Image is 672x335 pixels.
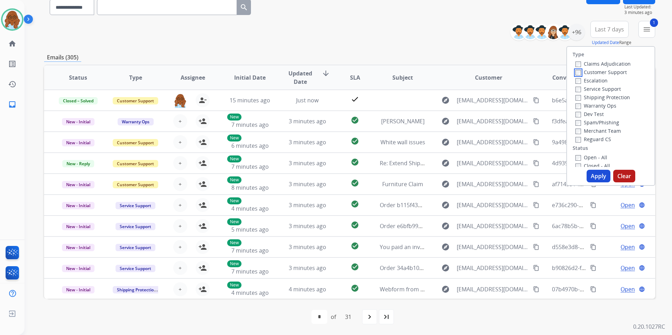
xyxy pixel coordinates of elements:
[173,93,187,108] img: agent-avatar
[639,244,645,250] mat-icon: language
[231,205,269,212] span: 4 minutes ago
[533,244,539,250] mat-icon: content_copy
[62,244,94,251] span: New - Initial
[575,129,581,134] input: Merchant Team
[178,222,182,230] span: +
[575,69,627,75] label: Customer Support
[198,243,207,251] mat-icon: person_add
[231,247,269,254] span: 7 minutes ago
[351,137,359,145] mat-icon: check_circle
[178,159,182,167] span: +
[62,223,94,230] span: New - Initial
[457,117,529,125] span: [EMAIL_ADDRESS][DOMAIN_NAME]
[639,202,645,208] mat-icon: language
[227,134,241,141] p: New
[590,286,596,292] mat-icon: content_copy
[643,25,651,34] mat-icon: menu
[289,264,326,272] span: 3 minutes ago
[227,114,241,121] p: New
[113,181,158,188] span: Customer Support
[198,201,207,209] mat-icon: person_add
[575,86,621,92] label: Service Support
[351,263,359,271] mat-icon: check_circle
[552,180,653,188] span: af714351-f2b6-4b23-89cf-1147bcff4ce1
[575,155,581,161] input: Open - All
[441,222,450,230] mat-icon: explore
[633,322,665,331] p: 0.20.1027RC
[552,285,660,293] span: 07b4970b-ea7c-4755-97c0-a51851023a77
[457,243,529,251] span: [EMAIL_ADDRESS][DOMAIN_NAME]
[441,264,450,272] mat-icon: explore
[8,80,16,88] mat-icon: history
[621,285,635,293] span: Open
[380,159,498,167] span: Re: Extend Shipping Protection Confirmation
[231,184,269,191] span: 8 minutes ago
[113,286,161,293] span: Shipping Protection
[380,138,425,146] span: White wall issues
[289,222,326,230] span: 3 minutes ago
[115,265,155,272] span: Service Support
[575,136,611,143] label: Reguard CS
[178,264,182,272] span: +
[441,96,450,104] mat-icon: explore
[533,160,539,166] mat-icon: content_copy
[575,111,604,117] label: Dev Test
[380,285,538,293] span: Webform from [EMAIL_ADDRESS][DOMAIN_NAME] on [DATE]
[457,159,529,167] span: [EMAIL_ADDRESS][DOMAIN_NAME]
[351,95,359,103] mat-icon: check
[568,24,585,41] div: +96
[592,40,619,45] button: Updated Date
[441,201,450,209] mat-icon: explore
[595,28,624,31] span: Last 7 days
[575,61,581,67] input: Claims Adjudication
[178,243,182,251] span: +
[178,180,182,188] span: +
[639,265,645,271] mat-icon: language
[621,264,635,272] span: Open
[587,170,610,182] button: Apply
[575,112,581,117] input: Dev Test
[115,244,155,251] span: Service Support
[227,197,241,204] p: New
[533,139,539,145] mat-icon: content_copy
[590,244,596,250] mat-icon: content_copy
[441,243,450,251] mat-icon: explore
[289,138,326,146] span: 3 minutes ago
[575,94,630,101] label: Shipping Protection
[533,118,539,124] mat-icon: content_copy
[227,239,241,246] p: New
[227,282,241,289] p: New
[115,223,155,230] span: Service Support
[592,39,631,45] span: Range
[231,268,269,275] span: 7 minutes ago
[533,181,539,187] mat-icon: content_copy
[62,160,94,167] span: New - Reply
[533,265,539,271] mat-icon: content_copy
[552,243,657,251] span: d558e3d8-761f-44aa-954d-db7f76ce10fb
[392,73,413,82] span: Subject
[350,73,360,82] span: SLA
[351,221,359,229] mat-icon: check_circle
[289,243,326,251] span: 3 minutes ago
[227,176,241,183] p: New
[289,201,326,209] span: 3 minutes ago
[231,163,269,170] span: 7 minutes ago
[381,117,425,125] span: [PERSON_NAME]
[181,73,205,82] span: Assignee
[227,218,241,225] p: New
[575,162,610,169] label: Closed - All
[231,142,269,150] span: 6 minutes ago
[198,159,207,167] mat-icon: person_add
[380,201,502,209] span: Order b115f43a-948f-4191-a604-cb8c676a6279
[590,223,596,229] mat-icon: content_copy
[231,121,269,129] span: 7 minutes ago
[113,160,158,167] span: Customer Support
[115,202,155,209] span: Service Support
[552,117,657,125] span: f3dfeaa3-b810-41dc-bad4-d79873cf6020
[457,180,529,188] span: [EMAIL_ADDRESS][DOMAIN_NAME]
[590,21,629,38] button: Last 7 days
[621,243,635,251] span: Open
[62,265,94,272] span: New - Initial
[234,73,266,82] span: Initial Date
[624,4,655,10] span: Last Updated:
